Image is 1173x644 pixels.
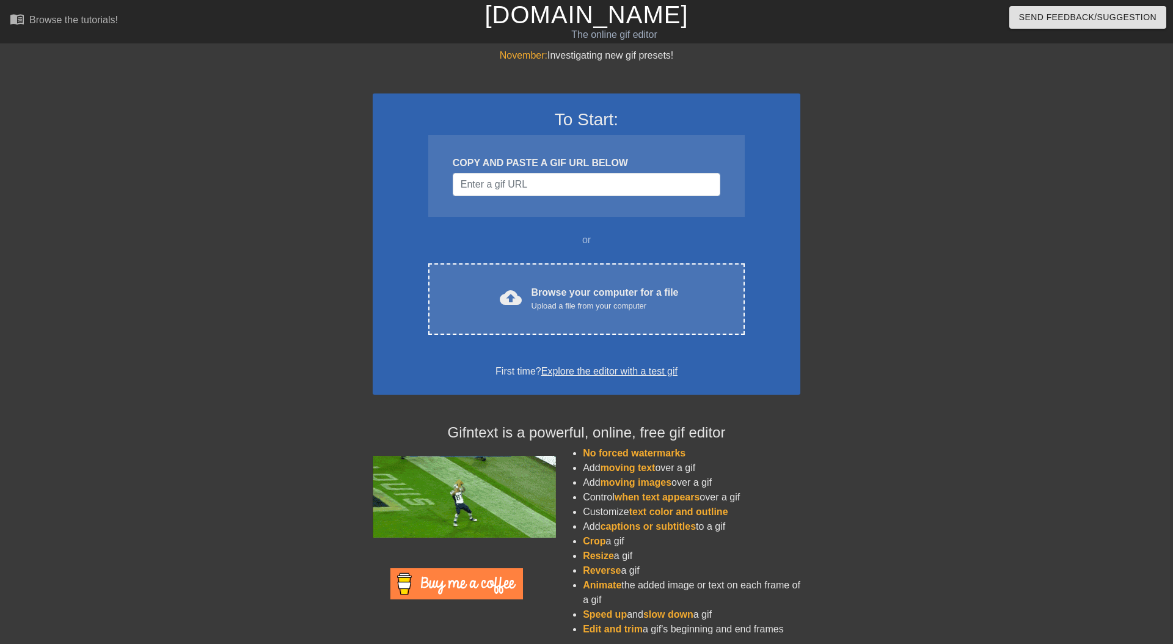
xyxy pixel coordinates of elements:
li: a gif [583,549,800,563]
div: First time? [389,364,784,379]
li: Control over a gif [583,490,800,505]
h4: Gifntext is a powerful, online, free gif editor [373,424,800,442]
span: Speed up [583,609,627,620]
a: [DOMAIN_NAME] [484,1,688,28]
button: Send Feedback/Suggestion [1009,6,1166,29]
div: Investigating new gif presets! [373,48,800,63]
li: Customize [583,505,800,519]
li: Add over a gif [583,475,800,490]
input: Username [453,173,720,196]
h3: To Start: [389,109,784,130]
span: Crop [583,536,605,546]
div: Browse your computer for a file [532,285,679,312]
span: captions or subtitles [601,521,696,532]
span: Edit and trim [583,624,643,634]
li: the added image or text on each frame of a gif [583,578,800,607]
span: Reverse [583,565,621,576]
li: Add to a gif [583,519,800,534]
span: Send Feedback/Suggestion [1019,10,1157,25]
li: a gif [583,563,800,578]
li: Add over a gif [583,461,800,475]
span: text color and outline [629,507,728,517]
li: a gif's beginning and end frames [583,622,800,637]
img: football_small.gif [373,456,556,538]
div: Upload a file from your computer [532,300,679,312]
div: Browse the tutorials! [29,15,118,25]
a: Browse the tutorials! [10,12,118,31]
li: a gif [583,534,800,549]
span: Resize [583,551,614,561]
div: COPY AND PASTE A GIF URL BELOW [453,156,720,170]
li: and a gif [583,607,800,622]
span: when text appears [615,492,700,502]
span: November: [500,50,547,60]
div: or [404,233,769,247]
span: menu_book [10,12,24,26]
span: moving images [601,477,671,488]
div: The online gif editor [397,27,831,42]
a: Explore the editor with a test gif [541,366,678,376]
span: slow down [643,609,693,620]
span: cloud_upload [500,287,522,309]
span: moving text [601,463,656,473]
img: Buy Me A Coffee [390,568,523,599]
span: Animate [583,580,621,590]
span: No forced watermarks [583,448,685,458]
